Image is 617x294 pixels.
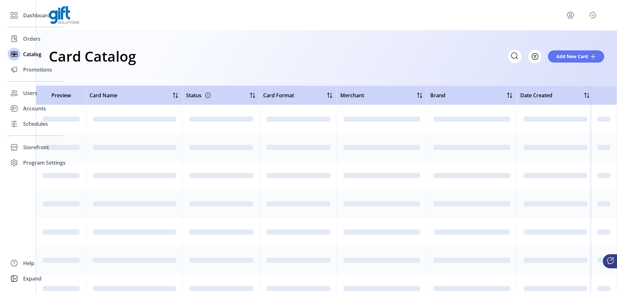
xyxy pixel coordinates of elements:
span: Help [23,259,34,267]
span: Add New Card [556,53,588,60]
span: Users [23,89,37,97]
button: Filter Button [528,50,541,63]
span: Program Settings [23,159,66,167]
span: Orders [23,35,40,43]
span: Storefront [23,143,49,151]
span: Accounts [23,105,46,112]
div: Status [186,90,212,100]
span: Promotions [23,66,52,73]
input: Search [508,50,522,63]
span: Brand [430,91,445,99]
span: Merchant [340,91,364,99]
span: Card Name [90,91,117,99]
span: Card Format [263,91,294,99]
span: Schedules [23,120,48,128]
span: Catalog [23,50,41,58]
h1: Card Catalog [49,45,136,67]
button: menu [565,10,576,20]
span: Dashboard [23,12,50,19]
button: Publisher Panel [588,10,598,20]
img: logo [49,6,79,24]
button: Add New Card [548,50,604,63]
span: Expand [23,275,41,282]
span: Date Created [520,91,552,99]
